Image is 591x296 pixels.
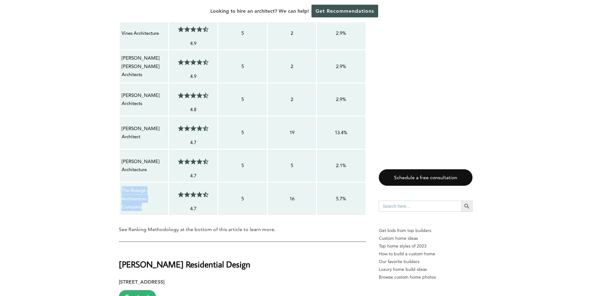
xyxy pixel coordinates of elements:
p: 2 [270,95,314,103]
iframe: Drift Widget Chat Controller [472,251,584,289]
a: How to build a custom home [379,250,472,258]
p: Vines Architecture [122,29,166,37]
p: 4.7 [171,205,216,213]
p: 5 [220,162,265,170]
p: 4.7 [171,139,216,147]
p: 2.9% [319,95,364,103]
p: 2.9% [319,29,364,37]
a: Our favorite builders [379,258,472,266]
a: Top home styles of 2023 [379,242,472,250]
p: 5 [220,62,265,71]
p: 13.4% [319,129,364,137]
strong: [PERSON_NAME] Residential Design [119,259,250,270]
input: Search here... [379,201,461,212]
p: See Ranking Methodology at the bottom of this article to learn more. [119,225,366,234]
p: 4.9 [171,39,216,48]
p: [PERSON_NAME] Architect [122,125,166,141]
p: 5 [220,129,265,137]
p: The Raleigh Architecture Company [122,186,166,211]
p: 16 [270,195,314,203]
p: 2 [270,62,314,71]
p: [PERSON_NAME] [PERSON_NAME] Architects [122,54,166,79]
a: Browse custom home photos [379,273,472,281]
p: 2.9% [319,62,364,71]
p: 4.9 [171,72,216,80]
p: [PERSON_NAME] Architecture [122,157,166,174]
strong: [STREET_ADDRESS] [119,279,164,285]
p: 19 [270,129,314,137]
svg: Search [463,203,470,210]
a: Luxury home build ideas [379,266,472,273]
a: Custom home ideas [379,235,472,242]
p: 5.7% [319,195,364,203]
p: 5 [270,162,314,170]
p: 5 [220,29,265,37]
p: 4.8 [171,106,216,114]
p: 2 [270,29,314,37]
p: 5 [220,95,265,103]
p: 4.7 [171,172,216,180]
a: Get Recommendations [311,5,378,17]
p: Get bids from top builders [379,227,472,235]
p: 2.1% [319,162,364,170]
p: 5 [220,195,265,203]
p: [PERSON_NAME] Architects [122,91,166,108]
a: Schedule a free consultation [379,169,472,186]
